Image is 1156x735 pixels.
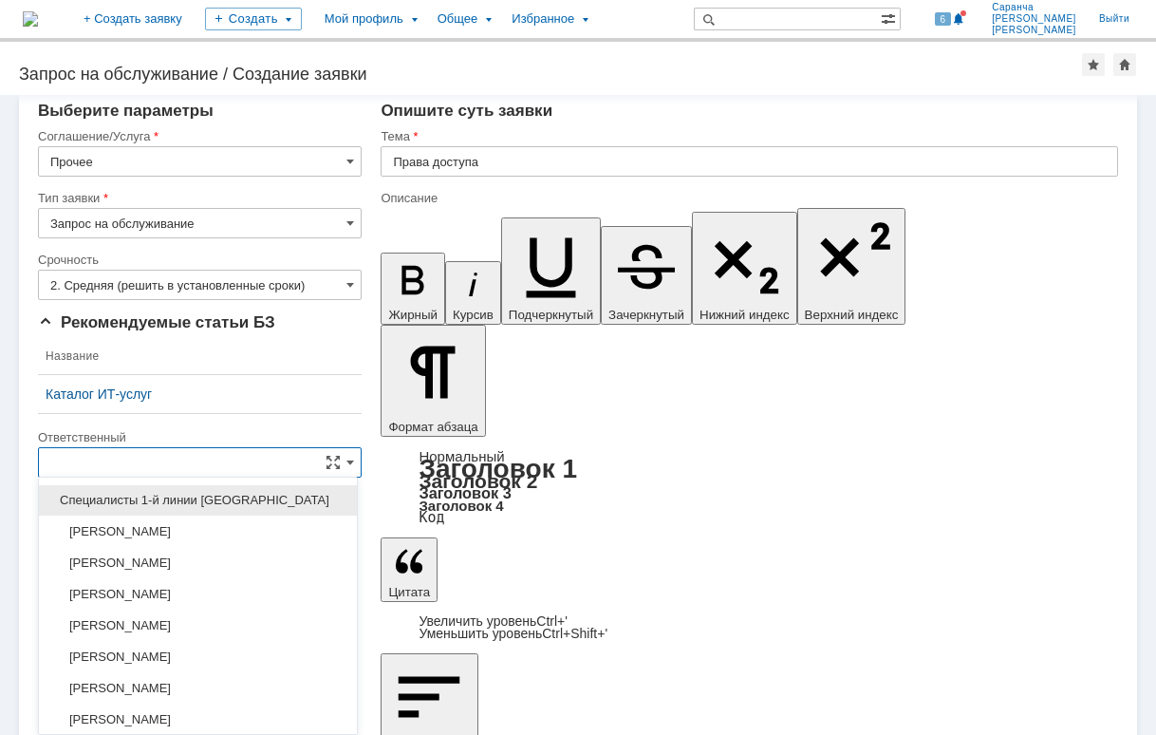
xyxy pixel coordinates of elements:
span: [PERSON_NAME] [50,524,345,539]
span: [PERSON_NAME] [50,650,345,665]
img: logo [23,11,38,27]
button: Цитата [381,537,438,602]
span: Рекомендуемые статьи БЗ [38,313,275,331]
div: Сделать домашней страницей [1113,53,1136,76]
button: Нижний индекс [692,212,797,325]
span: Саранча [992,2,1076,13]
span: Опишите суть заявки [381,102,552,120]
span: [PERSON_NAME] [50,712,345,727]
a: Заголовок 1 [419,454,577,483]
span: Ctrl+Shift+' [542,626,607,641]
span: [PERSON_NAME] [50,618,345,633]
div: Прошу предоставить доступ "Чтение/Запись" специалистам [PERSON_NAME], [PERSON_NAME] к ресурсу \\r... [8,8,277,84]
a: Increase [419,613,568,629]
div: Запрос на обслуживание / Создание заявки [19,65,1082,84]
span: [PERSON_NAME] [50,556,345,571]
a: Нормальный [419,448,504,464]
span: Ctrl+' [536,613,568,629]
div: Создать [205,8,302,30]
button: Жирный [381,253,445,325]
span: Подчеркнутый [509,308,593,322]
a: Каталог ИТ-услуг [46,386,354,402]
a: Заголовок 4 [419,498,503,514]
span: Курсив [453,308,494,322]
button: Верхний индекс [797,208,906,325]
div: Тема [381,130,1114,142]
div: Ответственный [38,431,358,443]
div: Срочность [38,254,358,266]
span: Расширенный поиск [881,9,900,27]
div: Соглашение/Услуга [38,130,358,142]
span: [PERSON_NAME] [992,13,1076,25]
span: Выберите параметры [38,102,214,120]
span: Верхний индекс [805,308,899,322]
a: Decrease [419,626,607,641]
span: Сложная форма [326,455,341,470]
span: 6 [935,12,952,26]
div: Описание [381,192,1114,204]
span: [PERSON_NAME] [50,587,345,602]
button: Формат абзаца [381,325,485,437]
span: Цитата [388,585,430,599]
div: Добавить в избранное [1082,53,1105,76]
button: Зачеркнутый [601,226,692,325]
span: Зачеркнутый [608,308,684,322]
a: Заголовок 3 [419,484,511,501]
span: Специалисты 1-й линии [GEOGRAPHIC_DATA] [50,493,345,508]
div: Тип заявки [38,192,358,204]
span: [PERSON_NAME] [992,25,1076,36]
div: Формат абзаца [381,450,1118,524]
div: Цитата [381,615,1118,640]
span: Формат абзаца [388,420,477,434]
a: Заголовок 2 [419,470,537,492]
button: Подчеркнутый [501,217,601,325]
span: [PERSON_NAME] [50,681,345,696]
span: Жирный [388,308,438,322]
span: Нижний индекс [699,308,790,322]
a: Перейти на домашнюю страницу [23,11,38,27]
th: Название [38,338,362,375]
a: Код [419,509,444,526]
button: Курсив [445,261,501,325]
